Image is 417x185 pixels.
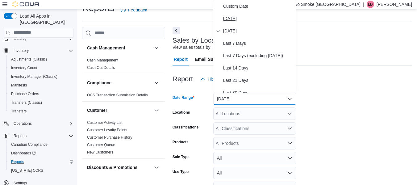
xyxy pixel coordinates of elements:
[82,57,165,74] div: Cash Management
[82,119,165,158] div: Customer
[9,141,50,148] a: Canadian Compliance
[11,151,36,156] span: Dashboards
[9,99,73,106] span: Transfers (Classic)
[87,128,127,132] span: Customer Loyalty Points
[14,48,29,53] span: Inventory
[173,44,294,51] div: View sales totals by location and day for a specified date range.
[11,57,47,62] span: Adjustments (Classic)
[173,140,189,145] label: Products
[9,167,46,174] a: [US_STATE] CCRS
[377,1,412,8] p: [PERSON_NAME]
[11,91,39,96] span: Purchase Orders
[9,107,29,115] a: Transfers
[173,27,180,34] button: Next
[173,169,189,174] label: Use Type
[87,150,113,155] span: New Customers
[9,64,40,72] a: Inventory Count
[87,150,113,154] a: New Customers
[223,64,294,72] span: Last 14 Days
[11,100,42,105] span: Transfers (Classic)
[173,110,190,115] label: Locations
[213,93,296,105] button: [DATE]
[11,142,48,147] span: Canadian Compliance
[6,149,76,158] a: Dashboards
[87,80,111,86] h3: Compliance
[9,167,73,174] span: Washington CCRS
[367,1,374,8] div: Lisa Douglas
[6,158,76,166] button: Reports
[17,13,73,25] span: Load All Apps in [GEOGRAPHIC_DATA]
[11,47,31,54] button: Inventory
[6,72,76,81] button: Inventory Manager (Classic)
[174,53,188,65] span: Report
[87,80,152,86] button: Compliance
[11,83,27,88] span: Manifests
[14,133,27,138] span: Reports
[9,73,60,80] a: Inventory Manager (Classic)
[173,154,190,159] label: Sale Type
[9,56,73,63] span: Adjustments (Classic)
[87,45,152,51] button: Cash Management
[9,107,73,115] span: Transfers
[6,98,76,107] button: Transfers (Classic)
[6,90,76,98] button: Purchase Orders
[9,158,27,166] a: Reports
[87,128,127,132] a: Customer Loyalty Points
[9,99,44,106] a: Transfers (Classic)
[223,27,294,35] span: [DATE]
[87,65,115,70] a: Cash Out Details
[87,178,103,182] a: Discounts
[11,120,34,127] button: Operations
[287,126,292,131] button: Open list of options
[6,64,76,72] button: Inventory Count
[87,164,152,170] button: Discounts & Promotions
[6,55,76,64] button: Adjustments (Classic)
[87,143,115,147] a: Customer Queue
[87,142,115,147] span: Customer Queue
[12,1,40,7] img: Cova
[1,132,76,140] button: Reports
[6,107,76,116] button: Transfers
[9,149,38,157] a: Dashboards
[87,107,152,113] button: Customer
[11,132,73,140] span: Reports
[9,149,73,157] span: Dashboards
[87,58,118,63] span: Cash Management
[118,4,149,16] a: Feedback
[9,90,73,98] span: Purchase Orders
[87,135,132,140] a: Customer Purchase History
[223,77,294,84] span: Last 21 Days
[11,109,27,114] span: Transfers
[9,141,73,148] span: Canadian Compliance
[11,159,24,164] span: Reports
[368,1,373,8] span: LD
[9,73,73,80] span: Inventory Manager (Classic)
[87,58,118,62] a: Cash Management
[87,135,132,140] span: Customer Purchase History
[223,2,294,10] span: Custom Date
[195,53,234,65] span: Email Subscription
[87,93,148,97] a: OCS Transaction Submission Details
[87,107,107,113] h3: Customer
[153,44,160,52] button: Cash Management
[9,158,73,166] span: Reports
[213,152,296,164] button: All
[213,167,296,179] button: All
[1,119,76,128] button: Operations
[11,65,37,70] span: Inventory Count
[9,64,73,72] span: Inventory Count
[153,107,160,114] button: Customer
[208,76,240,82] span: Hide Parameters
[153,79,160,86] button: Compliance
[6,166,76,175] button: [US_STATE] CCRS
[87,45,125,51] h3: Cash Management
[223,15,294,22] span: [DATE]
[198,73,243,85] button: Hide Parameters
[14,121,32,126] span: Operations
[9,90,42,98] a: Purchase Orders
[223,89,294,96] span: Last 30 Days
[363,1,364,8] p: |
[11,47,73,54] span: Inventory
